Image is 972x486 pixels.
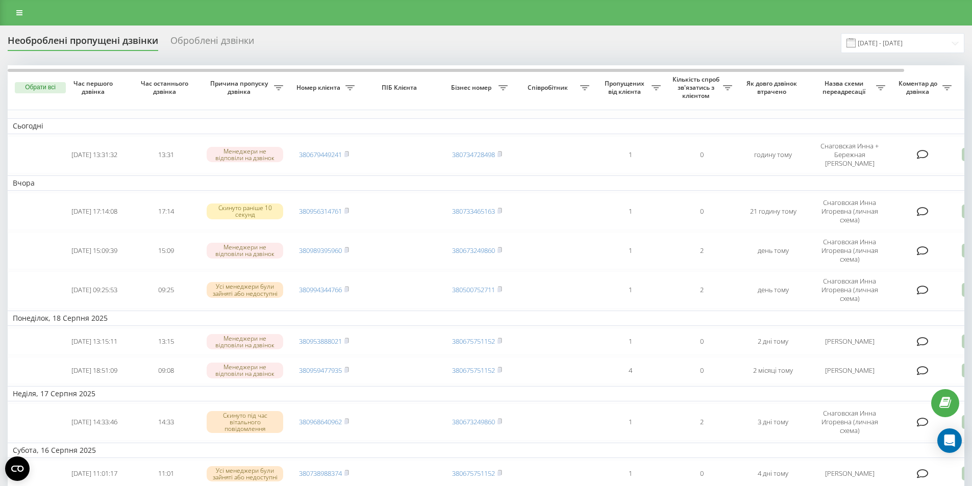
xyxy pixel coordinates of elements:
td: Снаговская Инна Игоревна (личная схема) [809,232,890,269]
td: 15:09 [130,232,202,269]
a: 380738988374 [299,469,342,478]
td: [DATE] 13:31:32 [59,136,130,173]
button: Обрати всі [15,82,66,93]
a: 380953888021 [299,337,342,346]
span: Назва схеми переадресації [814,80,876,95]
a: 380673249860 [452,246,495,255]
td: 1 [594,136,666,173]
a: 380968640962 [299,417,342,426]
td: 0 [666,357,737,384]
div: Скинуто раніше 10 секунд [207,203,283,219]
a: 380675751152 [452,366,495,375]
td: [DATE] 13:15:11 [59,328,130,355]
td: 2 місяці тому [737,357,809,384]
td: 3 дні тому [737,403,809,441]
td: [PERSON_NAME] [809,357,890,384]
div: Менеджери не відповіли на дзвінок [207,334,283,349]
a: 380673249860 [452,417,495,426]
td: 2 [666,403,737,441]
span: Бізнес номер [446,84,499,92]
td: 13:15 [130,328,202,355]
div: Менеджери не відповіли на дзвінок [207,243,283,258]
td: [DATE] 14:33:46 [59,403,130,441]
td: [PERSON_NAME] [809,328,890,355]
a: 380675751152 [452,469,495,478]
a: 380989395960 [299,246,342,255]
td: [DATE] 15:09:39 [59,232,130,269]
a: 380959477935 [299,366,342,375]
span: Коментар до дзвінка [895,80,942,95]
button: Open CMP widget [5,456,30,481]
span: Номер клієнта [293,84,345,92]
td: 4 [594,357,666,384]
td: день тому [737,271,809,309]
td: 1 [594,403,666,441]
div: Open Intercom Messenger [937,428,962,453]
a: 380675751152 [452,337,495,346]
td: 09:25 [130,271,202,309]
span: Час першого дзвінка [67,80,122,95]
td: Снаговская Инна Игоревна (личная схема) [809,403,890,441]
td: [DATE] 09:25:53 [59,271,130,309]
td: 2 [666,232,737,269]
a: 380956314761 [299,207,342,216]
a: 380500752711 [452,285,495,294]
div: Скинуто під час вітального повідомлення [207,411,283,433]
td: Снаговская Инна Игоревна (личная схема) [809,193,890,230]
a: 380994344766 [299,285,342,294]
td: 1 [594,271,666,309]
td: Снаговская Инна Игоревна (личная схема) [809,271,890,309]
span: Співробітник [518,84,580,92]
td: 0 [666,136,737,173]
span: ПІБ Клієнта [368,84,433,92]
span: Пропущених від клієнта [600,80,652,95]
td: 1 [594,232,666,269]
a: 380733465163 [452,207,495,216]
td: 1 [594,328,666,355]
div: Менеджери не відповіли на дзвінок [207,147,283,162]
td: 2 [666,271,737,309]
a: 380734728498 [452,150,495,159]
td: [DATE] 17:14:08 [59,193,130,230]
div: Менеджери не відповіли на дзвінок [207,363,283,378]
td: 2 дні тому [737,328,809,355]
div: Усі менеджери були зайняті або недоступні [207,466,283,481]
td: 0 [666,193,737,230]
td: 09:08 [130,357,202,384]
td: день тому [737,232,809,269]
td: 17:14 [130,193,202,230]
span: Кількість спроб зв'язатись з клієнтом [671,75,723,99]
td: 0 [666,328,737,355]
div: Оброблені дзвінки [170,35,254,51]
td: годину тому [737,136,809,173]
div: Необроблені пропущені дзвінки [8,35,158,51]
td: Снаговская Инна + Бережная [PERSON_NAME] [809,136,890,173]
td: 14:33 [130,403,202,441]
a: 380679449241 [299,150,342,159]
div: Усі менеджери були зайняті або недоступні [207,282,283,297]
td: 1 [594,193,666,230]
span: Причина пропуску дзвінка [207,80,274,95]
td: 13:31 [130,136,202,173]
td: [DATE] 18:51:09 [59,357,130,384]
span: Як довго дзвінок втрачено [745,80,801,95]
td: 21 годину тому [737,193,809,230]
span: Час останнього дзвінка [138,80,193,95]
